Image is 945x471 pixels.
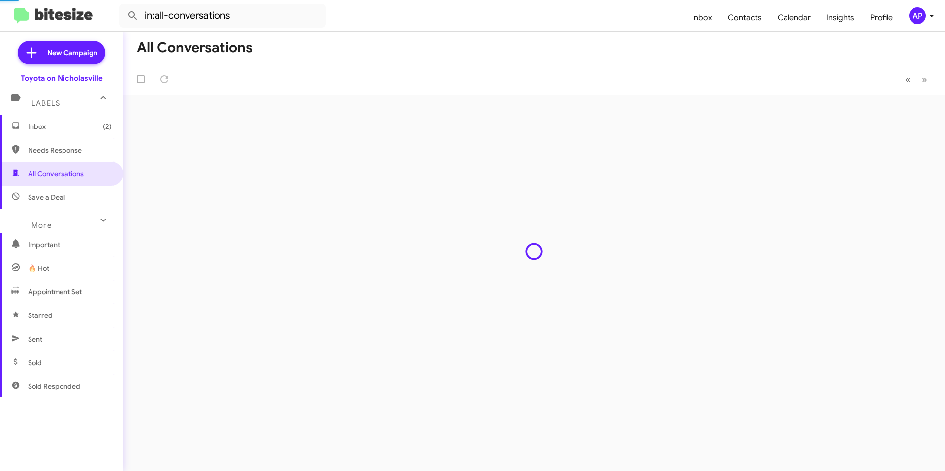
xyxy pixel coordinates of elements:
[28,192,65,202] span: Save a Deal
[21,73,103,83] div: Toyota on Nicholasville
[900,69,933,90] nav: Page navigation example
[28,263,49,273] span: 🔥 Hot
[28,287,82,297] span: Appointment Set
[862,3,901,32] a: Profile
[137,40,252,56] h1: All Conversations
[899,69,916,90] button: Previous
[916,69,933,90] button: Next
[922,73,927,86] span: »
[28,145,112,155] span: Needs Response
[819,3,862,32] a: Insights
[909,7,926,24] div: AP
[28,334,42,344] span: Sent
[28,122,112,131] span: Inbox
[905,73,911,86] span: «
[31,221,52,230] span: More
[901,7,934,24] button: AP
[28,240,112,250] span: Important
[770,3,819,32] a: Calendar
[47,48,97,58] span: New Campaign
[119,4,326,28] input: Search
[684,3,720,32] a: Inbox
[28,169,84,179] span: All Conversations
[28,381,80,391] span: Sold Responded
[720,3,770,32] a: Contacts
[28,358,42,368] span: Sold
[31,99,60,108] span: Labels
[103,122,112,131] span: (2)
[18,41,105,64] a: New Campaign
[28,311,53,320] span: Starred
